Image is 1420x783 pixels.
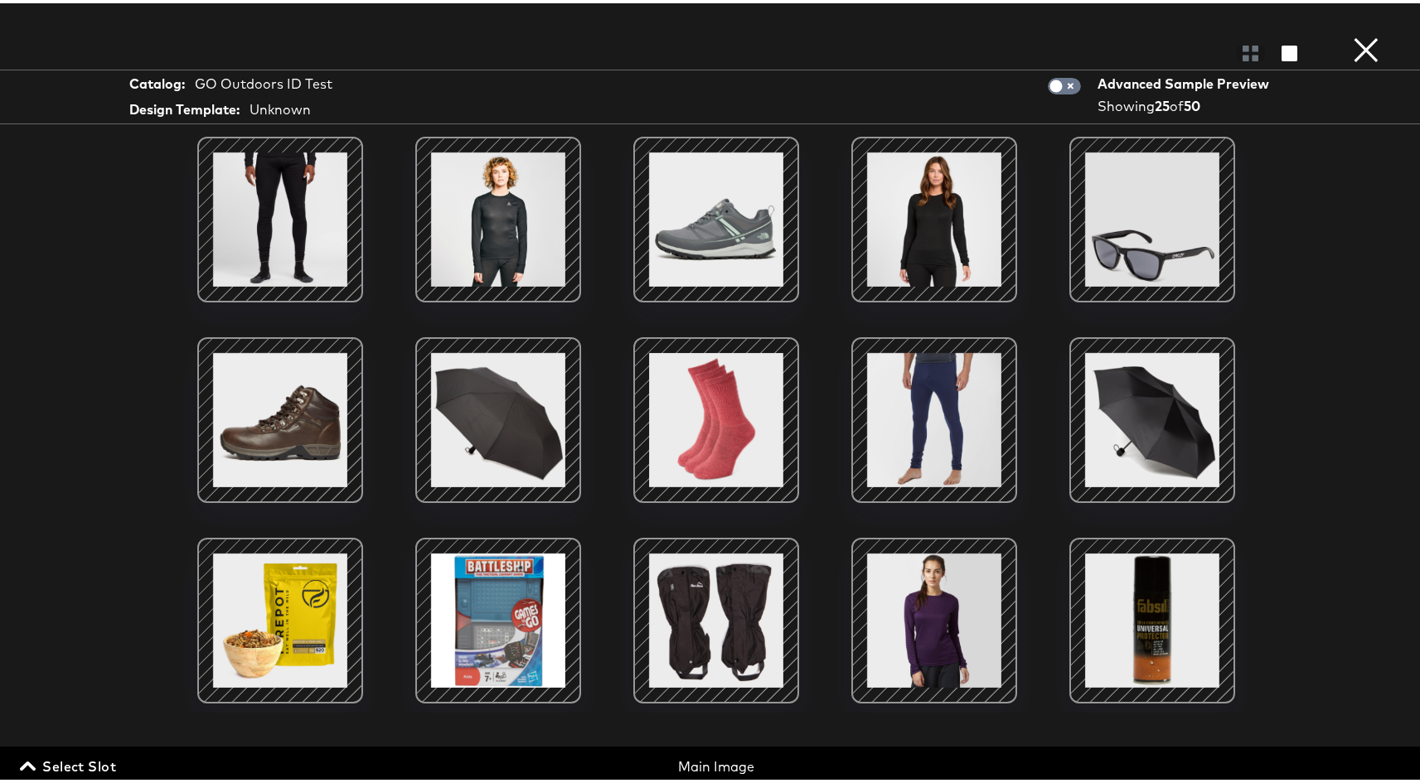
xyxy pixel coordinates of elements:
div: Advanced Sample Preview [1098,71,1275,90]
div: Showing of [1098,94,1275,113]
strong: Catalog: [129,71,185,90]
button: Select Slot [17,752,123,775]
div: Main Image [487,754,946,773]
span: Select Slot [23,752,116,775]
strong: 25 [1155,94,1170,111]
div: Unknown [250,97,311,116]
strong: Design Template: [129,97,240,116]
div: GO Outdoors ID Test [195,71,332,90]
strong: 50 [1184,94,1200,111]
